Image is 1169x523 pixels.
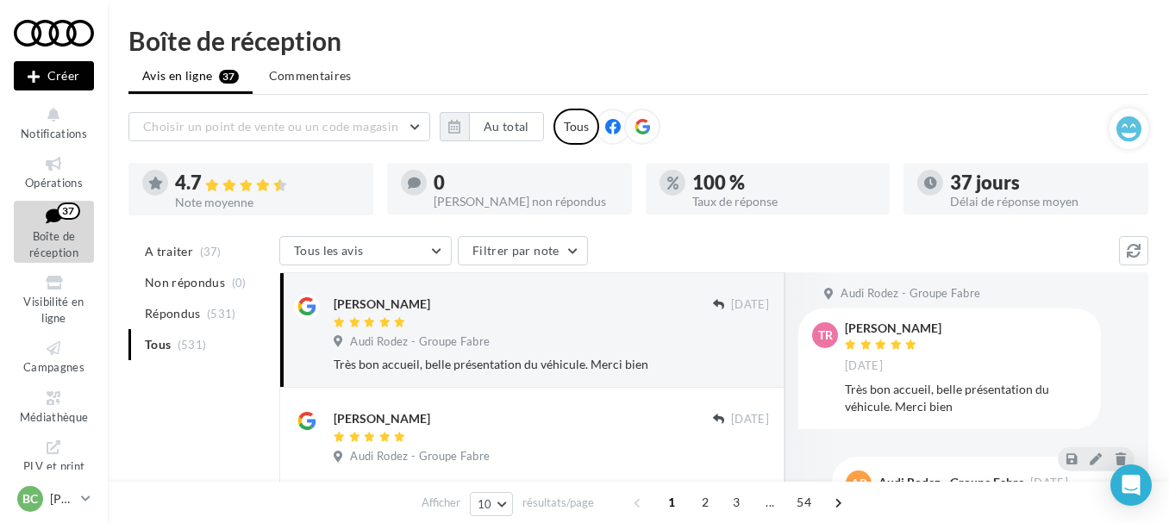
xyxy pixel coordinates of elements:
[14,483,94,515] a: BC [PERSON_NAME]
[145,305,201,322] span: Répondus
[1030,477,1068,489] span: [DATE]
[14,201,94,264] a: Boîte de réception37
[22,490,38,507] span: BC
[845,322,941,334] div: [PERSON_NAME]
[422,495,460,511] span: Afficher
[14,61,94,90] button: Créer
[128,112,430,141] button: Choisir un point de vente ou un code magasin
[469,112,544,141] button: Au total
[128,28,1148,53] div: Boîte de réception
[207,307,236,321] span: (531)
[350,334,490,350] span: Audi Rodez - Groupe Fabre
[691,489,719,516] span: 2
[458,236,588,265] button: Filtrer par note
[1110,464,1152,506] div: Open Intercom Messenger
[845,381,1087,415] div: Très bon accueil, belle présentation du véhicule. Merci bien
[478,497,492,511] span: 10
[14,335,94,377] a: Campagnes
[29,229,78,259] span: Boîte de réception
[232,276,247,290] span: (0)
[818,327,833,344] span: tr
[692,173,877,192] div: 100 %
[175,196,359,209] div: Note moyenne
[20,410,89,424] span: Médiathèque
[692,196,877,208] div: Taux de réponse
[851,475,867,492] span: AR
[878,476,1024,489] div: Audi Rodez - Groupe Fabre
[731,412,769,427] span: [DATE]
[722,489,750,516] span: 3
[440,112,544,141] button: Au total
[334,410,430,427] div: [PERSON_NAME]
[950,196,1135,208] div: Délai de réponse moyen
[14,434,94,509] a: PLV et print personnalisable
[334,356,769,373] div: Très bon accueil, belle présentation du véhicule. Merci bien
[175,173,359,193] div: 4.7
[23,360,84,374] span: Campagnes
[950,173,1135,192] div: 37 jours
[350,449,490,464] span: Audi Rodez - Groupe Fabre
[21,127,87,140] span: Notifications
[522,495,594,511] span: résultats/page
[731,297,769,313] span: [DATE]
[50,490,74,507] p: [PERSON_NAME]
[25,176,83,190] span: Opérations
[434,196,618,208] div: [PERSON_NAME] non répondus
[269,67,352,84] span: Commentaires
[145,274,225,291] span: Non répondus
[22,456,87,505] span: PLV et print personnalisable
[14,151,94,193] a: Opérations
[143,119,398,134] span: Choisir un point de vente ou un code magasin
[790,489,818,516] span: 54
[756,489,784,516] span: ...
[845,358,883,374] span: [DATE]
[145,243,193,260] span: A traiter
[57,202,80,220] div: 37
[470,492,514,516] button: 10
[14,102,94,144] button: Notifications
[294,243,364,258] span: Tous les avis
[334,296,430,313] div: [PERSON_NAME]
[434,173,618,192] div: 0
[279,236,452,265] button: Tous les avis
[23,295,84,325] span: Visibilité en ligne
[200,245,222,258] span: (37)
[14,270,94,328] a: Visibilité en ligne
[841,286,980,302] span: Audi Rodez - Groupe Fabre
[14,61,94,90] div: Nouvelle campagne
[658,489,685,516] span: 1
[553,109,599,145] div: Tous
[14,385,94,427] a: Médiathèque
